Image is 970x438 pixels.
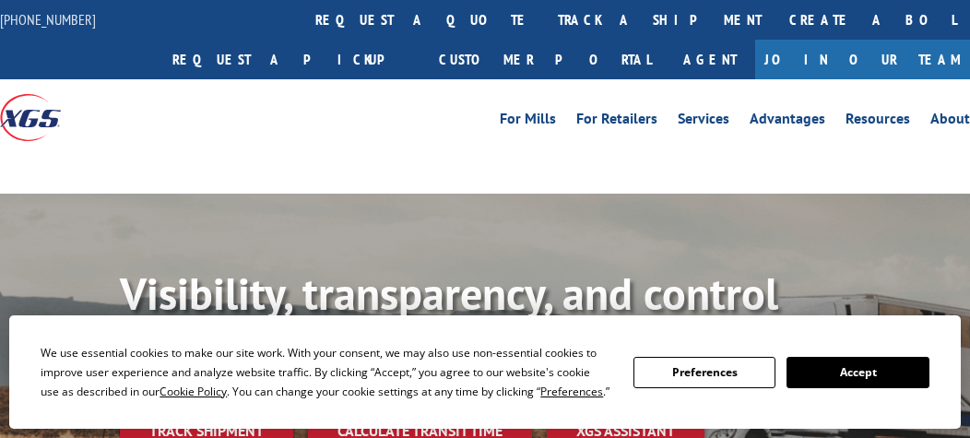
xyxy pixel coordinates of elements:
[846,112,910,132] a: Resources
[787,357,929,388] button: Accept
[633,357,775,388] button: Preferences
[9,315,961,429] div: Cookie Consent Prompt
[750,112,825,132] a: Advantages
[755,40,970,79] a: Join Our Team
[930,112,970,132] a: About
[540,384,603,399] span: Preferences
[678,112,729,132] a: Services
[576,112,657,132] a: For Retailers
[159,40,425,79] a: Request a pickup
[160,384,227,399] span: Cookie Policy
[120,265,778,375] b: Visibility, transparency, and control for your entire supply chain.
[665,40,755,79] a: Agent
[425,40,665,79] a: Customer Portal
[41,343,611,401] div: We use essential cookies to make our site work. With your consent, we may also use non-essential ...
[500,112,556,132] a: For Mills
